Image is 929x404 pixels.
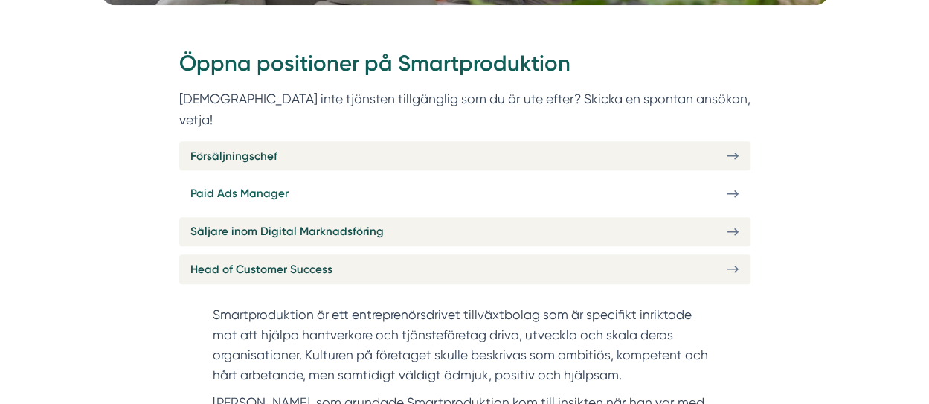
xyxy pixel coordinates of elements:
span: Försäljningschef [190,147,277,165]
p: [DEMOGRAPHIC_DATA] inte tjänsten tillgänglig som du är ute efter? Skicka en spontan ansökan, vetja! [179,89,750,130]
a: Säljare inom Digital Marknadsföring [179,217,750,246]
h2: Öppna positioner på Smartproduktion [179,48,750,88]
span: Head of Customer Success [190,260,332,278]
section: Smartproduktion är ett entreprenörsdrivet tillväxtbolag som är specifikt inriktade mot att hjälpa... [213,305,716,392]
a: Head of Customer Success [179,254,750,283]
span: Paid Ads Manager [190,185,289,202]
a: Paid Ads Manager [179,179,750,208]
a: Försäljningschef [179,141,750,170]
span: Säljare inom Digital Marknadsföring [190,222,384,240]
